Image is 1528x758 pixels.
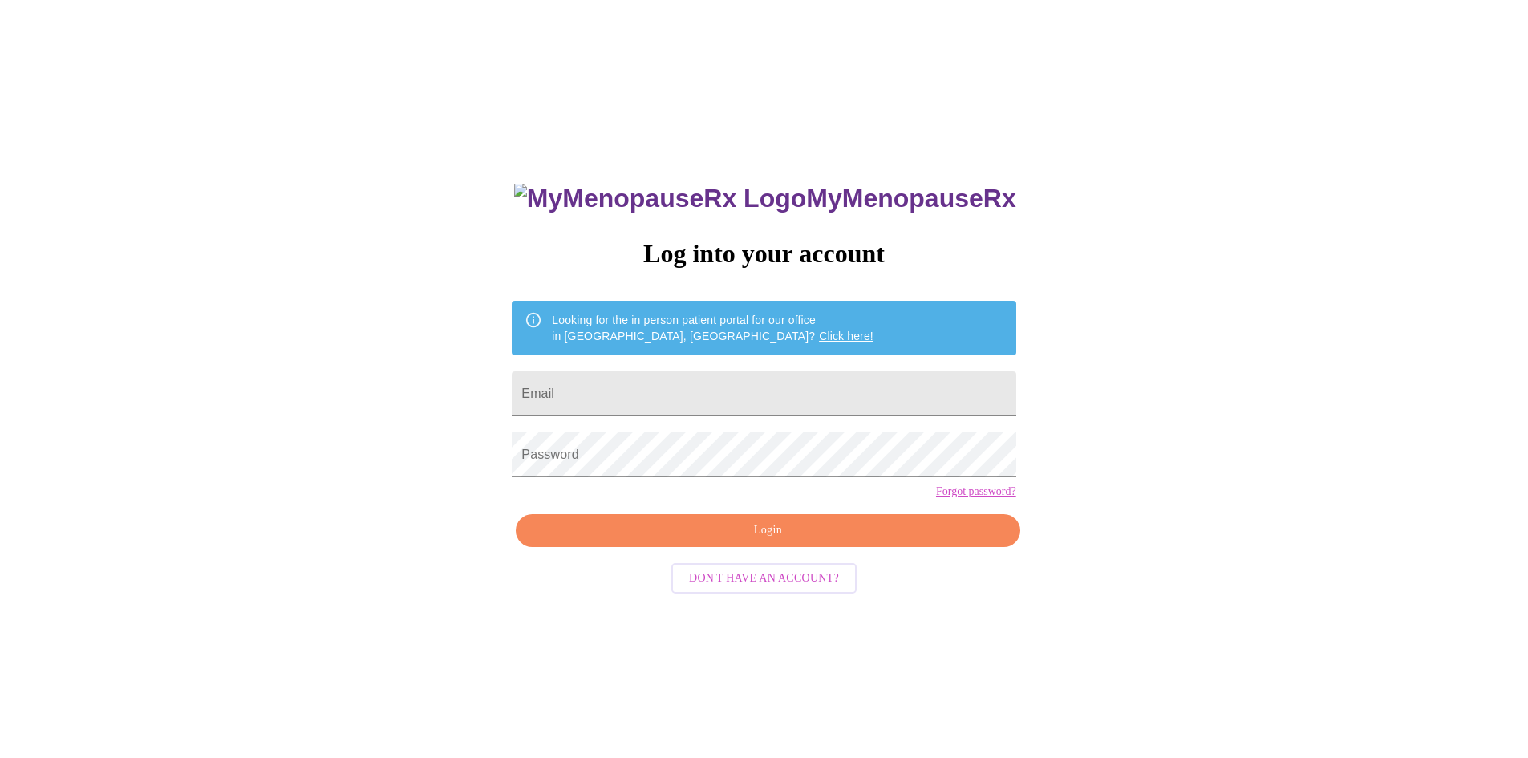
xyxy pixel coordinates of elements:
[689,569,839,589] span: Don't have an account?
[552,306,873,351] div: Looking for the in person patient portal for our office in [GEOGRAPHIC_DATA], [GEOGRAPHIC_DATA]?
[819,330,873,343] a: Click here!
[671,563,857,594] button: Don't have an account?
[514,184,1016,213] h3: MyMenopauseRx
[936,485,1016,498] a: Forgot password?
[667,570,861,583] a: Don't have an account?
[512,239,1015,269] h3: Log into your account
[534,521,1001,541] span: Login
[514,184,806,213] img: MyMenopauseRx Logo
[516,514,1019,547] button: Login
